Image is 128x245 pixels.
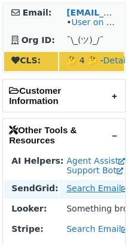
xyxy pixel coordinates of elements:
strong: Looker: [11,204,47,213]
h2: Other Tools & Resources [3,119,125,151]
a: Search Email [66,224,127,234]
strong: Stripe: [11,224,44,234]
a: Search Email [66,183,127,193]
h2: Customer Information [3,79,125,112]
span: ¯\_(ツ)_/¯ [66,35,103,45]
a: Support Bot [66,166,123,175]
td: Something broke! (Ping SupEng) [59,200,124,219]
a: Agent Assist [66,156,125,166]
strong: Org ID: [22,35,55,45]
strong: CLS: [11,56,41,65]
strong: SendGrid: [11,183,58,193]
strong: Email: [23,8,52,17]
strong: AI Helpers: [11,156,63,166]
td: 🤔 4 🤔 - [59,52,124,71]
